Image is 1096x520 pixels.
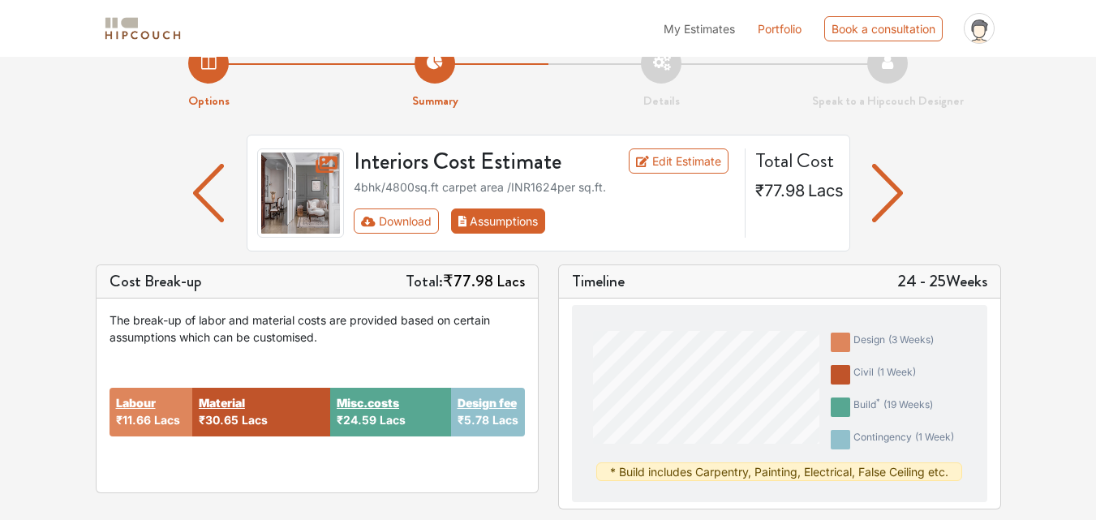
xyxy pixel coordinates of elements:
[193,164,225,222] img: arrow left
[110,312,525,346] div: The break-up of labor and material costs are provided based on certain assumptions which can be c...
[154,413,180,427] span: Lacs
[199,413,239,427] span: ₹30.65
[354,208,558,234] div: First group
[412,92,458,110] strong: Summary
[116,413,151,427] span: ₹11.66
[257,148,345,238] img: gallery
[812,92,964,110] strong: Speak to a Hipcouch Designer
[344,148,611,176] h3: Interiors Cost Estimate
[354,178,735,196] div: 4bhk / 4800 sq.ft carpet area /INR 1624 per sq.ft.
[116,394,156,411] button: Labour
[354,208,735,234] div: Toolbar with button groups
[110,272,202,291] h5: Cost Break-up
[824,16,943,41] div: Book a consultation
[643,92,680,110] strong: Details
[451,208,546,234] button: Assumptions
[872,164,904,222] img: arrow left
[758,20,802,37] a: Portfolio
[242,413,268,427] span: Lacs
[888,333,934,346] span: ( 3 weeks )
[406,272,525,291] h5: Total:
[664,22,735,36] span: My Estimates
[755,181,805,200] span: ₹77.98
[492,413,518,427] span: Lacs
[443,269,493,293] span: ₹77.98
[337,394,399,411] button: Misc.costs
[755,148,836,172] h4: Total Cost
[853,398,933,417] div: build
[853,430,954,449] div: contingency
[337,413,376,427] span: ₹24.59
[629,148,729,174] a: Edit Estimate
[808,181,844,200] span: Lacs
[496,269,525,293] span: Lacs
[877,366,916,378] span: ( 1 week )
[458,413,489,427] span: ₹5.78
[883,398,933,410] span: ( 19 weeks )
[102,15,183,43] img: logo-horizontal.svg
[897,272,987,291] h5: 24 - 25 Weeks
[354,208,439,234] button: Download
[853,333,934,352] div: design
[853,365,916,385] div: civil
[596,462,962,481] div: * Build includes Carpentry, Painting, Electrical, False Ceiling etc.
[915,431,954,443] span: ( 1 week )
[102,11,183,47] span: logo-horizontal.svg
[199,394,245,411] button: Material
[458,394,517,411] button: Design fee
[188,92,230,110] strong: Options
[572,272,625,291] h5: Timeline
[380,413,406,427] span: Lacs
